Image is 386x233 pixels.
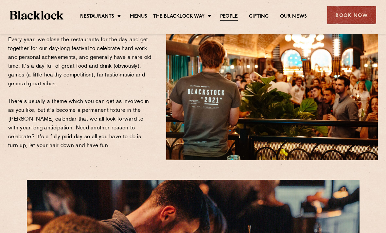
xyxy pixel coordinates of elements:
a: Restaurants [80,13,114,20]
p: Every year, we close the restaurants for the day and get together for our day-long festival to ce... [8,36,151,150]
img: BL_Textured_Logo-footer-cropped.svg [10,11,63,20]
a: Our News [280,13,307,20]
div: Book Now [327,6,376,24]
a: The Blacklock Way [153,13,205,20]
a: People [220,13,238,21]
a: Menus [130,13,148,20]
a: Gifting [249,13,269,20]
